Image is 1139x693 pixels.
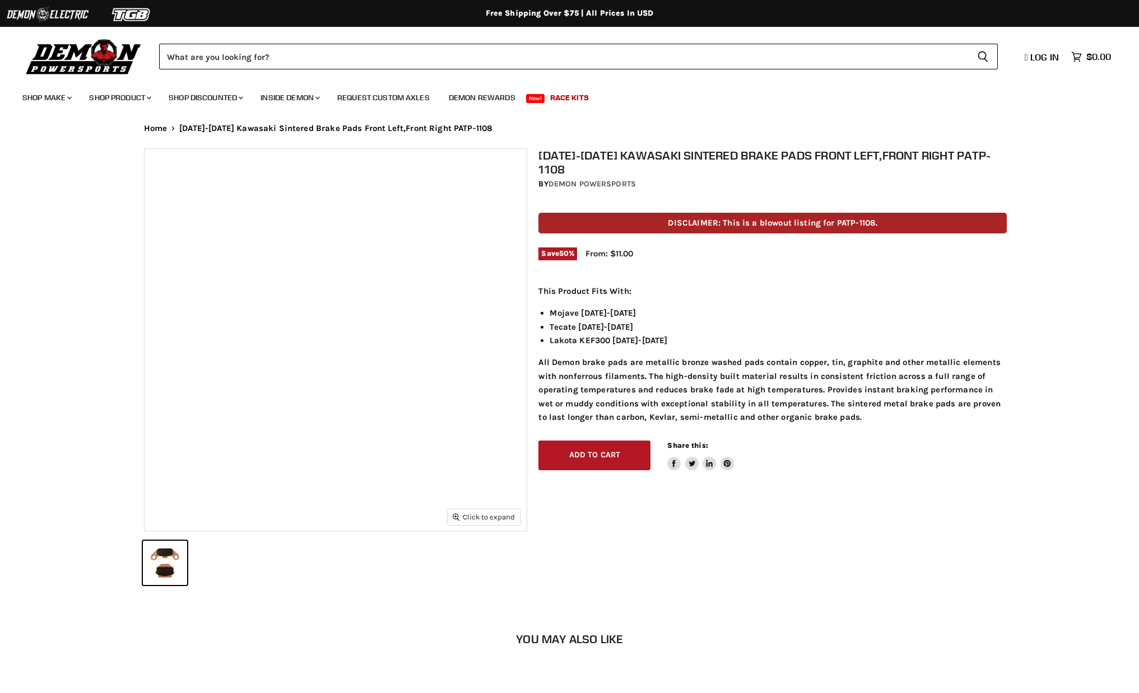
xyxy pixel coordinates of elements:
[526,94,545,103] span: New!
[538,213,1007,233] p: DISCLAIMER: This is a blowout listing for PATP-1108.
[329,86,438,109] a: Request Custom Axles
[538,247,577,260] span: Save %
[81,86,158,109] a: Shop Product
[159,44,968,69] input: Search
[453,513,515,521] span: Click to expand
[667,441,708,449] span: Share this:
[22,36,145,76] img: Demon Powersports
[1030,51,1059,63] span: Log in
[548,179,636,189] a: Demon Powersports
[585,249,633,259] span: From: $11.00
[538,178,1007,190] div: by
[1066,49,1117,65] a: $0.00
[179,124,492,133] span: [DATE]-[DATE] Kawasaki Sintered Brake Pads Front Left,Front Right PATP-1108
[90,4,174,25] img: TGB Logo 2
[143,541,187,585] button: 1987-2003 Kawasaki Sintered Brake Pads Front Left,Front Right PATP-1108 thumbnail
[448,509,520,525] button: Click to expand
[667,441,734,470] aside: Share this:
[550,306,1007,320] li: Mojave [DATE]-[DATE]
[559,249,569,257] span: 50
[1020,52,1066,62] a: Log in
[538,441,650,470] button: Add to cart
[144,124,168,133] a: Home
[440,86,524,109] a: Demon Rewards
[252,86,327,109] a: Inside Demon
[550,334,1007,347] li: Lakota KEF300 [DATE]-[DATE]
[542,86,597,109] a: Race Kits
[122,124,1018,133] nav: Breadcrumbs
[538,148,1007,176] h1: [DATE]-[DATE] Kawasaki Sintered Brake Pads Front Left,Front Right PATP-1108
[14,82,1108,109] ul: Main menu
[144,633,996,645] h2: You may also like
[6,4,90,25] img: Demon Electric Logo 2
[538,284,1007,424] div: All Demon brake pads are metallic bronze washed pads contain copper, tin, graphite and other meta...
[569,450,621,460] span: Add to cart
[14,86,78,109] a: Shop Make
[538,284,1007,298] p: This Product Fits With:
[159,44,998,69] form: Product
[968,44,998,69] button: Search
[122,8,1018,18] div: Free Shipping Over $75 | All Prices In USD
[160,86,250,109] a: Shop Discounted
[1086,51,1111,62] span: $0.00
[550,320,1007,334] li: Tecate [DATE]-[DATE]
